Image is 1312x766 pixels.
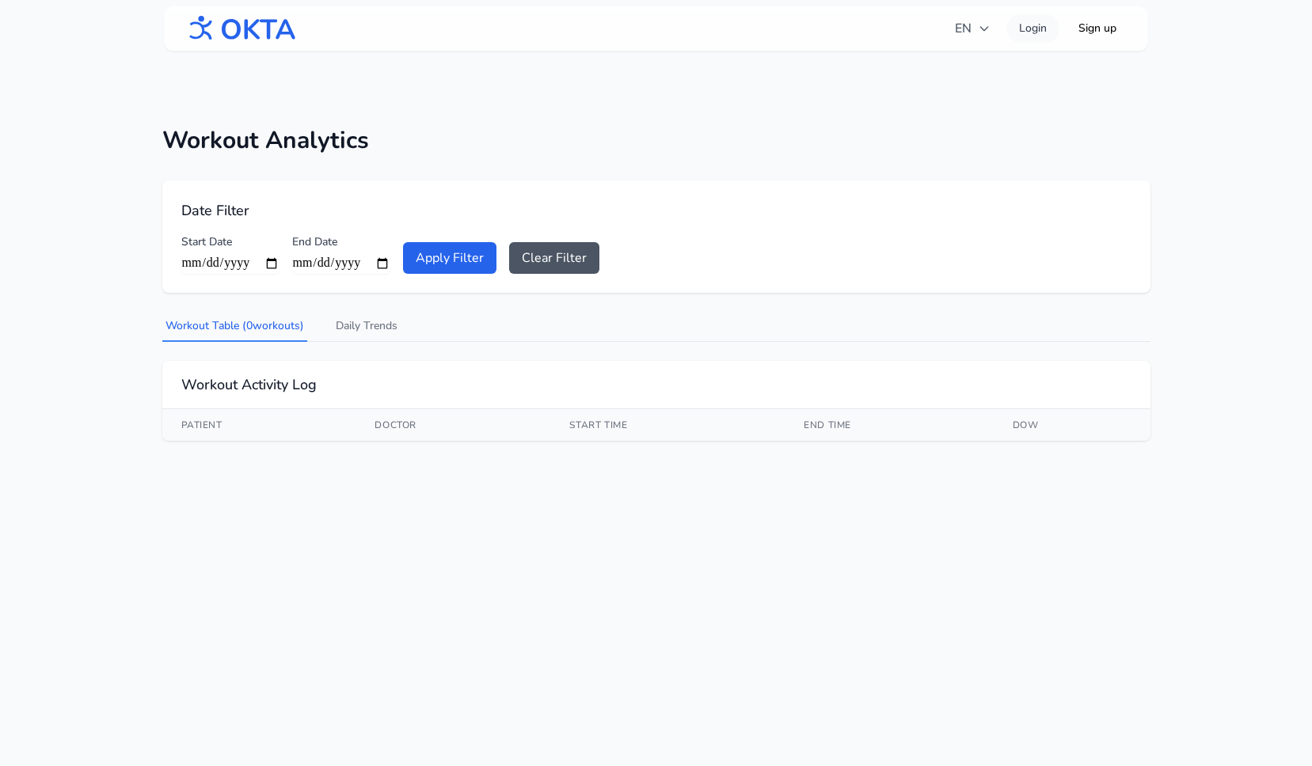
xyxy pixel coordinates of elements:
button: Workout Table (0workouts) [162,312,307,342]
img: OKTA logo [183,8,297,49]
h2: Workout Activity Log [181,374,1131,396]
button: EN [945,13,1000,44]
h2: Date Filter [181,199,1131,222]
button: Clear Filter [509,242,599,274]
th: DOW [994,409,1150,441]
button: Daily Trends [333,312,401,342]
th: End Time [785,409,994,441]
h1: Workout Analytics [162,127,1150,155]
a: Sign up [1066,14,1129,43]
th: Start Time [550,409,785,441]
span: EN [955,19,991,38]
th: Patient [162,409,356,441]
th: Doctor [356,409,550,441]
a: Login [1006,14,1059,43]
label: End Date [292,234,390,250]
button: Apply Filter [403,242,496,274]
label: Start Date [181,234,280,250]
